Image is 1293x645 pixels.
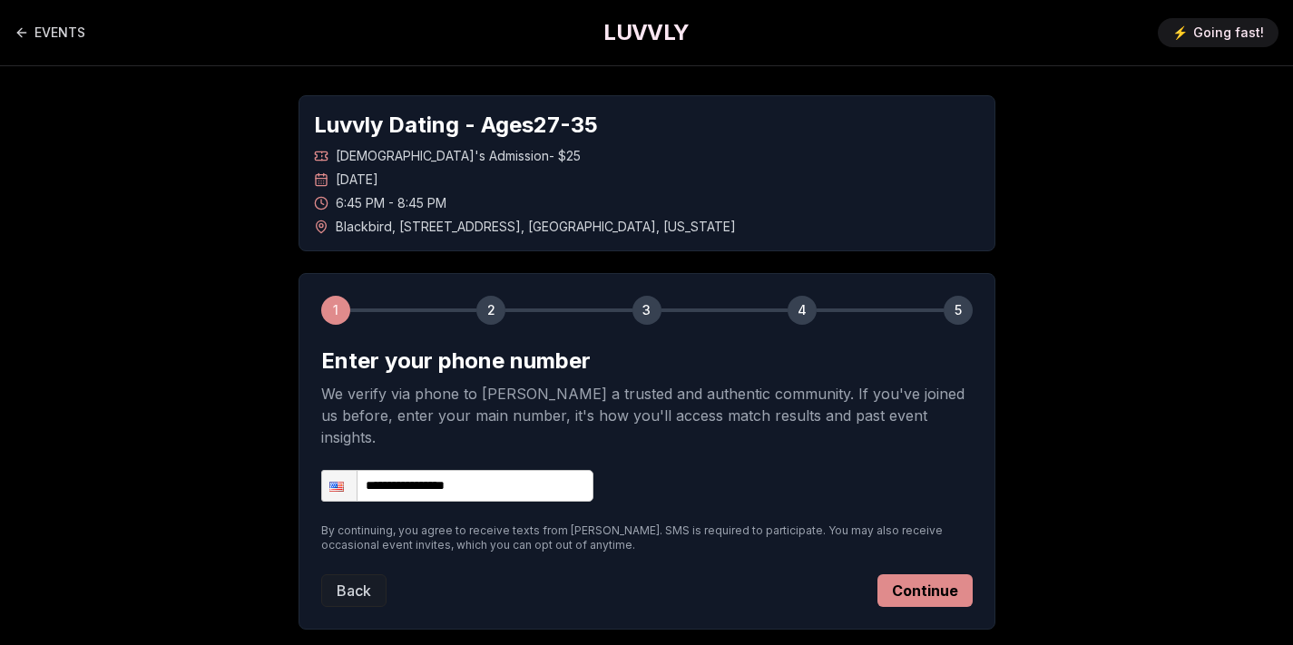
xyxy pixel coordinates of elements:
[877,574,973,607] button: Continue
[321,383,973,448] p: We verify via phone to [PERSON_NAME] a trusted and authentic community. If you've joined us befor...
[336,171,378,189] span: [DATE]
[603,18,689,47] a: LUVVLY
[322,471,357,501] div: United States: + 1
[336,218,736,236] span: Blackbird , [STREET_ADDRESS] , [GEOGRAPHIC_DATA] , [US_STATE]
[788,296,817,325] div: 4
[321,574,387,607] button: Back
[476,296,505,325] div: 2
[336,147,581,165] span: [DEMOGRAPHIC_DATA]'s Admission - $25
[15,15,85,51] a: Back to events
[1193,24,1264,42] span: Going fast!
[1172,24,1188,42] span: ⚡️
[321,347,973,376] h2: Enter your phone number
[321,296,350,325] div: 1
[944,296,973,325] div: 5
[632,296,661,325] div: 3
[336,194,446,212] span: 6:45 PM - 8:45 PM
[321,523,973,552] p: By continuing, you agree to receive texts from [PERSON_NAME]. SMS is required to participate. You...
[314,111,980,140] h1: Luvvly Dating - Ages 27 - 35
